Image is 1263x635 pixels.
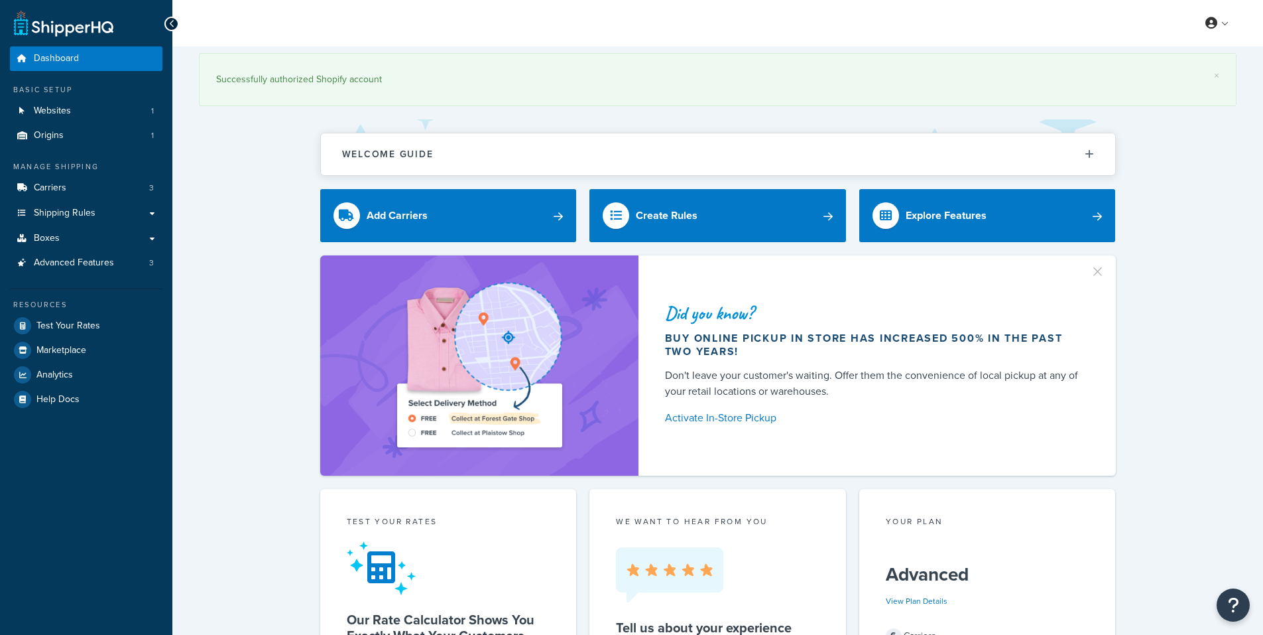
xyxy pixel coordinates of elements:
[636,206,697,225] div: Create Rules
[342,149,434,159] h2: Welcome Guide
[886,595,947,607] a: View Plan Details
[10,176,162,200] a: Carriers3
[616,516,819,528] p: we want to hear from you
[10,226,162,251] a: Boxes
[10,201,162,226] a: Shipping Rules
[36,345,86,356] span: Marketplace
[10,338,162,362] a: Marketplace
[321,133,1115,175] button: Welcome Guide
[665,368,1084,399] div: Don't leave your customer's waiting. Offer them the convenience of local pickup at any of your re...
[10,99,162,123] li: Websites
[10,251,162,275] a: Advanced Features3
[36,394,80,405] span: Help Docs
[36,320,100,332] span: Test Your Rates
[665,332,1084,358] div: Buy online pickup in store has increased 500% in the past two years!
[320,189,577,242] a: Add Carriers
[34,233,60,244] span: Boxes
[886,564,1089,585] h5: Advanced
[10,161,162,173] div: Manage Shipping
[216,70,1219,89] div: Successfully authorized Shopify account
[1214,70,1219,81] a: ×
[10,299,162,311] div: Resources
[149,257,154,269] span: 3
[589,189,846,242] a: Create Rules
[347,516,550,531] div: Test your rates
[34,106,71,117] span: Websites
[34,182,66,194] span: Carriers
[10,99,162,123] a: Websites1
[151,130,154,141] span: 1
[665,409,1084,427] a: Activate In-Store Pickup
[10,363,162,387] a: Analytics
[36,370,73,381] span: Analytics
[10,388,162,411] a: Help Docs
[10,314,162,338] a: Test Your Rates
[34,257,114,269] span: Advanced Features
[151,106,154,117] span: 1
[34,130,64,141] span: Origins
[359,275,599,456] img: ad-shirt-map-b0359fc47e01cab431d101c4b569394f6a03f54285957d908178d52f29eb9668.png
[10,176,162,200] li: Carriers
[10,84,162,96] div: Basic Setup
[34,208,95,219] span: Shipping Rules
[859,189,1116,242] a: Explore Features
[665,304,1084,322] div: Did you know?
[10,46,162,71] a: Dashboard
[10,123,162,148] li: Origins
[34,53,79,64] span: Dashboard
[1217,589,1250,622] button: Open Resource Center
[10,123,162,148] a: Origins1
[10,251,162,275] li: Advanced Features
[906,206,987,225] div: Explore Features
[367,206,428,225] div: Add Carriers
[886,516,1089,531] div: Your Plan
[149,182,154,194] span: 3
